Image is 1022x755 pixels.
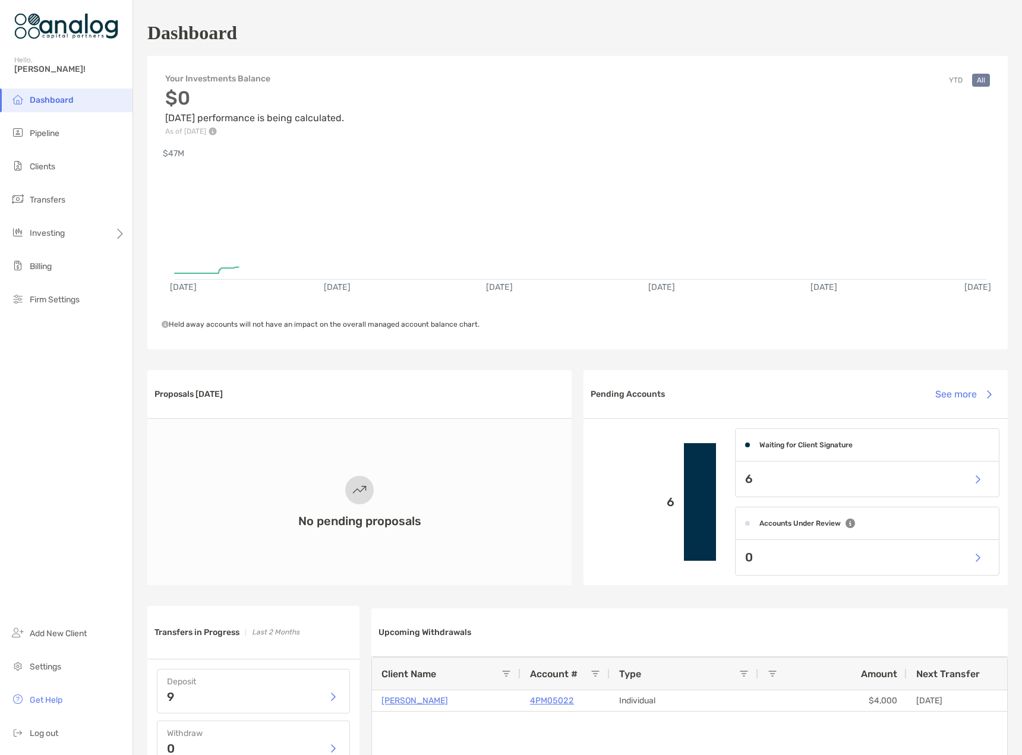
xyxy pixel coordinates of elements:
[30,728,58,738] span: Log out
[381,693,448,708] a: [PERSON_NAME]
[30,95,74,105] span: Dashboard
[30,295,80,305] span: Firm Settings
[11,692,25,706] img: get-help icon
[154,627,239,637] h3: Transfers in Progress
[30,128,59,138] span: Pipeline
[165,74,344,84] h4: Your Investments Balance
[378,627,471,637] h3: Upcoming Withdrawals
[758,690,907,711] div: $4,000
[759,519,841,527] h4: Accounts Under Review
[163,149,184,159] text: $47M
[972,74,990,87] button: All
[11,725,25,740] img: logout icon
[11,159,25,173] img: clients icon
[30,662,61,672] span: Settings
[11,659,25,673] img: settings icon
[30,628,87,639] span: Add New Client
[11,192,25,206] img: transfers icon
[11,92,25,106] img: dashboard icon
[11,626,25,640] img: add_new_client icon
[759,441,853,449] h4: Waiting for Client Signature
[165,87,344,109] h3: $0
[619,668,641,680] span: Type
[167,743,175,754] p: 0
[745,550,753,565] p: 0
[861,668,897,680] span: Amount
[591,389,665,399] h3: Pending Accounts
[487,282,513,292] text: [DATE]
[11,292,25,306] img: firm-settings icon
[167,677,340,687] h4: Deposit
[530,668,578,680] span: Account #
[167,728,340,738] h4: Withdraw
[30,261,52,271] span: Billing
[745,472,753,487] p: 6
[324,282,351,292] text: [DATE]
[252,625,299,640] p: Last 2 Months
[165,87,344,135] div: [DATE] performance is being calculated.
[30,162,55,172] span: Clients
[30,695,62,705] span: Get Help
[381,668,436,680] span: Client Name
[812,282,838,292] text: [DATE]
[530,693,574,708] a: 4PM05022
[165,127,344,135] p: As of [DATE]
[170,282,197,292] text: [DATE]
[30,195,65,205] span: Transfers
[14,5,118,48] img: Zoe Logo
[209,127,217,135] img: Performance Info
[167,691,174,703] p: 9
[593,495,674,510] p: 6
[30,228,65,238] span: Investing
[147,22,237,44] h1: Dashboard
[649,282,676,292] text: [DATE]
[11,258,25,273] img: billing icon
[966,282,992,292] text: [DATE]
[916,668,980,680] span: Next Transfer
[944,74,967,87] button: YTD
[11,125,25,140] img: pipeline icon
[14,64,125,74] span: [PERSON_NAME]!
[11,225,25,239] img: investing icon
[154,389,223,399] h3: Proposals [DATE]
[162,320,480,328] span: Held away accounts will not have an impact on the overall managed account balance chart.
[610,690,758,711] div: Individual
[926,381,1001,407] button: See more
[298,514,421,528] h3: No pending proposals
